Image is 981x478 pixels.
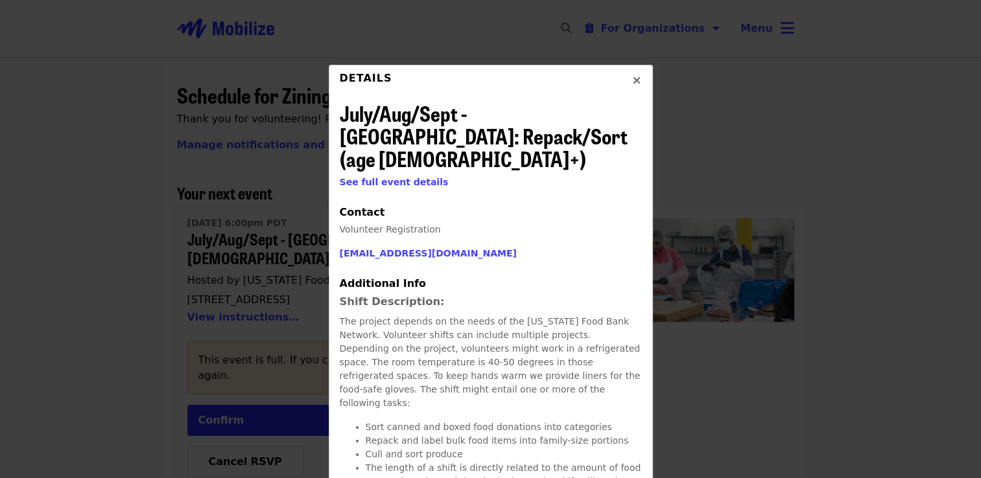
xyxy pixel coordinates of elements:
[340,248,517,258] a: [EMAIL_ADDRESS][DOMAIN_NAME]
[633,74,641,87] i: times icon
[366,448,642,461] li: Cull and sort produce
[340,177,449,187] a: See full event details
[621,65,652,97] button: Close
[340,295,445,308] strong: Shift Description:
[340,206,385,218] span: Contact
[340,71,392,97] div: Details
[340,315,642,410] p: The project depends on the needs of the [US_STATE] Food Bank Network. Volunteer shifts can includ...
[366,434,642,448] li: Repack and label bulk food items into family-size portions
[340,223,642,236] p: Volunteer Registration
[340,98,628,174] span: July/Aug/Sept - [GEOGRAPHIC_DATA]: Repack/Sort (age [DEMOGRAPHIC_DATA]+)
[340,277,426,290] span: Additional Info
[366,420,642,434] li: Sort canned and boxed food donations into categories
